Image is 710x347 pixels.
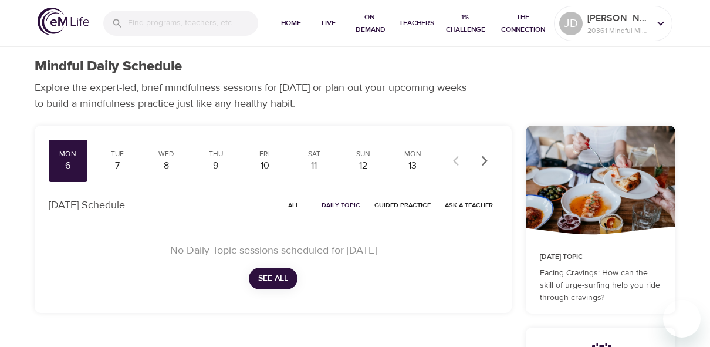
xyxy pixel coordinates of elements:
[559,12,583,35] div: JD
[322,200,360,211] span: Daily Topic
[398,159,427,173] div: 13
[279,200,307,211] span: All
[587,11,650,25] p: [PERSON_NAME]
[103,149,132,159] div: Tue
[440,196,498,214] button: Ask a Teacher
[103,159,132,173] div: 7
[201,159,231,173] div: 9
[251,159,280,173] div: 10
[444,11,488,36] span: 1% Challenge
[497,11,549,36] span: The Connection
[49,197,125,213] p: [DATE] Schedule
[38,8,89,35] img: logo
[587,25,650,36] p: 20361 Mindful Minutes
[445,200,493,211] span: Ask a Teacher
[35,80,475,112] p: Explore the expert-led, brief mindfulness sessions for [DATE] or plan out your upcoming weeks to ...
[349,159,378,173] div: 12
[275,196,312,214] button: All
[63,242,484,258] p: No Daily Topic sessions scheduled for [DATE]
[201,149,231,159] div: Thu
[53,159,83,173] div: 6
[299,159,329,173] div: 11
[317,196,365,214] button: Daily Topic
[349,149,378,159] div: Sun
[249,268,297,289] button: See All
[370,196,435,214] button: Guided Practice
[399,17,434,29] span: Teachers
[258,271,288,286] span: See All
[540,267,661,304] p: Facing Cravings: How can the skill of urge-surfing help you ride through cravings?
[299,149,329,159] div: Sat
[128,11,258,36] input: Find programs, teachers, etc...
[352,11,390,36] span: On-Demand
[251,149,280,159] div: Fri
[277,17,305,29] span: Home
[315,17,343,29] span: Live
[152,149,181,159] div: Wed
[398,149,427,159] div: Mon
[35,58,182,75] h1: Mindful Daily Schedule
[53,149,83,159] div: Mon
[663,300,701,338] iframe: Button to launch messaging window
[374,200,431,211] span: Guided Practice
[152,159,181,173] div: 8
[540,252,661,262] p: [DATE] Topic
